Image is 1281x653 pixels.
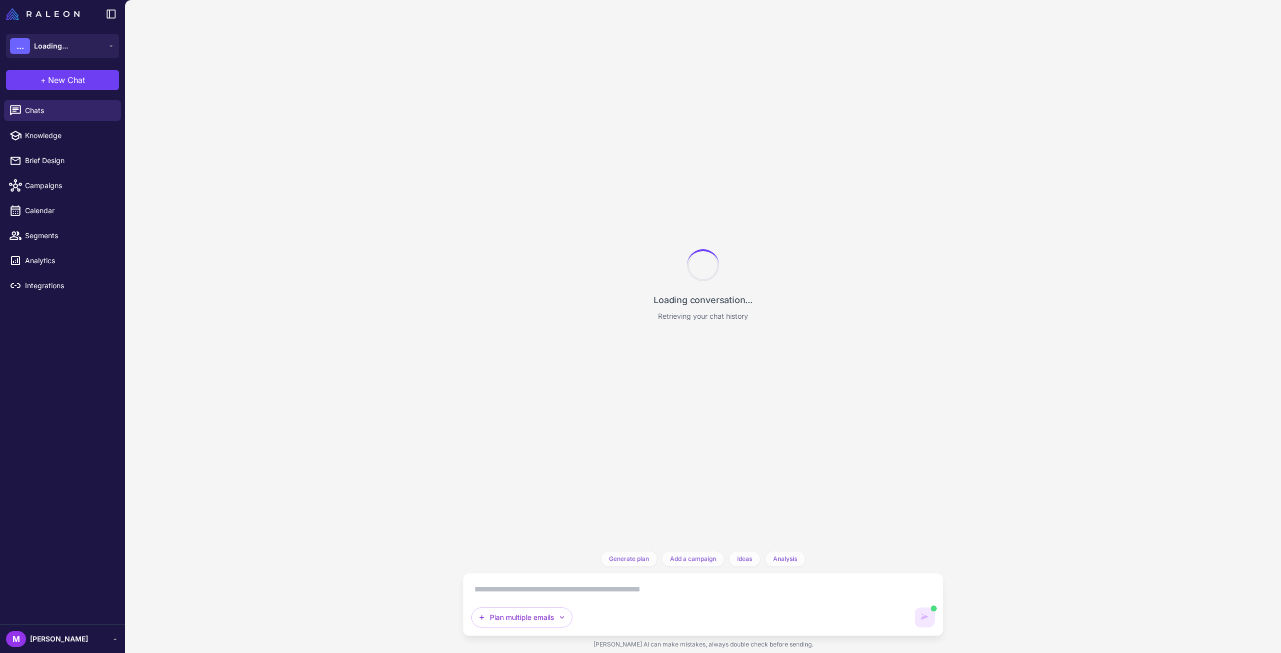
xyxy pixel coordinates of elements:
[25,180,113,191] span: Campaigns
[600,551,658,567] button: Generate plan
[25,105,113,116] span: Chats
[4,225,121,246] a: Segments
[463,636,943,653] div: [PERSON_NAME] AI can make mistakes, always double check before sending.
[25,255,113,266] span: Analytics
[654,293,753,307] p: Loading conversation...
[609,554,649,563] span: Generate plan
[4,150,121,171] a: Brief Design
[10,38,30,54] div: ...
[6,34,119,58] button: ...Loading...
[25,230,113,241] span: Segments
[25,280,113,291] span: Integrations
[25,155,113,166] span: Brief Design
[4,250,121,271] a: Analytics
[662,551,725,567] button: Add a campaign
[729,551,761,567] button: Ideas
[4,275,121,296] a: Integrations
[4,100,121,121] a: Chats
[737,554,752,563] span: Ideas
[670,554,716,563] span: Add a campaign
[6,70,119,90] button: +New Chat
[915,607,935,627] button: AI is generating content. You can keep typing but cannot send until it completes.
[41,74,46,86] span: +
[4,175,121,196] a: Campaigns
[25,205,113,216] span: Calendar
[34,41,68,52] span: Loading...
[30,633,88,644] span: [PERSON_NAME]
[471,607,572,627] button: Plan multiple emails
[6,8,80,20] img: Raleon Logo
[6,8,84,20] a: Raleon Logo
[658,311,748,322] p: Retrieving your chat history
[773,554,797,563] span: Analysis
[765,551,806,567] button: Analysis
[4,200,121,221] a: Calendar
[4,125,121,146] a: Knowledge
[931,605,937,611] span: AI is generating content. You can still type but cannot send yet.
[48,74,85,86] span: New Chat
[25,130,113,141] span: Knowledge
[6,631,26,647] div: M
